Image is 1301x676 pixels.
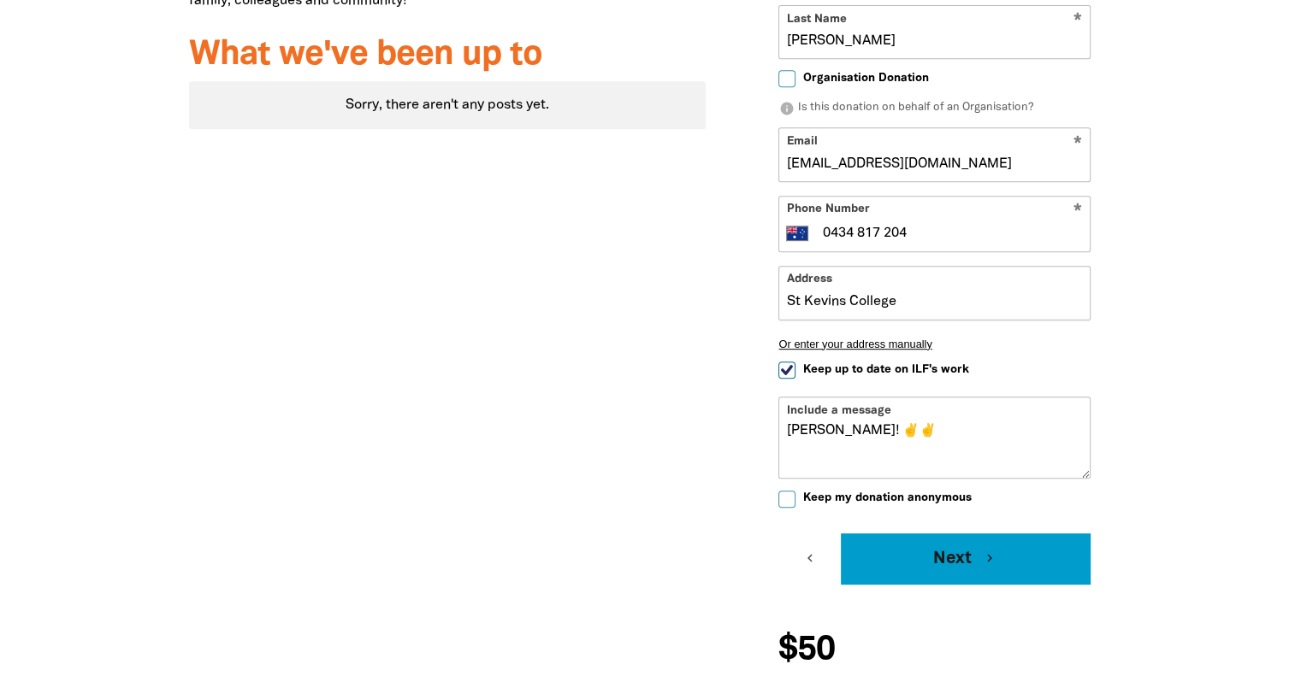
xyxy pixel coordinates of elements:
[778,362,795,379] input: Keep up to date on ILF's work
[982,550,997,566] i: chevron_right
[189,81,707,129] div: Paginated content
[778,101,794,116] i: info
[802,490,971,506] span: Keep my donation anonymous
[778,70,795,87] input: Organisation Donation
[1073,203,1082,220] i: Required
[802,550,818,566] i: chevron_left
[802,362,968,378] span: Keep up to date on ILF's work
[778,633,835,667] span: $50
[189,81,707,129] div: Sorry, there aren't any posts yet.
[778,533,841,585] button: chevron_left
[779,423,1090,478] textarea: [PERSON_NAME]! ✌️✌️
[778,100,1091,117] p: Is this donation on behalf of an Organisation?
[778,338,1091,350] button: Or enter your address manually
[189,37,707,74] h3: What we've been up to
[802,70,928,86] span: Organisation Donation
[778,491,795,508] input: Keep my donation anonymous
[841,533,1091,585] button: Next chevron_right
